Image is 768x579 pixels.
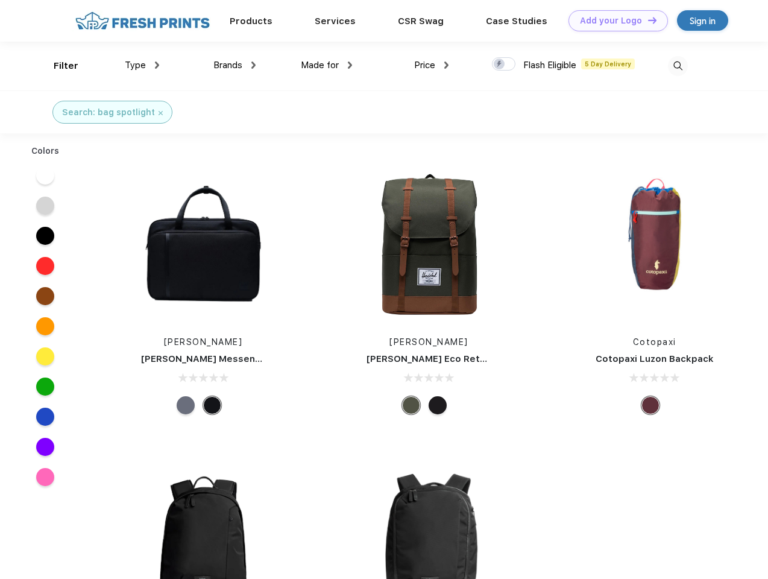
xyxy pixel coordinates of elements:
[22,145,69,157] div: Colors
[429,396,447,414] div: Black
[348,163,509,324] img: func=resize&h=266
[125,60,146,71] span: Type
[213,60,242,71] span: Brands
[62,106,155,119] div: Search: bag spotlight
[402,396,420,414] div: Forest
[690,14,716,28] div: Sign in
[648,17,656,24] img: DT
[581,59,635,69] span: 5 Day Delivery
[444,62,449,69] img: dropdown.png
[123,163,283,324] img: func=resize&h=266
[141,353,271,364] a: [PERSON_NAME] Messenger
[677,10,728,31] a: Sign in
[641,396,659,414] div: Surprise
[668,56,688,76] img: desktop_search.svg
[367,353,613,364] a: [PERSON_NAME] Eco Retreat 15" Computer Backpack
[523,60,576,71] span: Flash Eligible
[159,111,163,115] img: filter_cancel.svg
[580,16,642,26] div: Add your Logo
[251,62,256,69] img: dropdown.png
[348,62,352,69] img: dropdown.png
[164,337,243,347] a: [PERSON_NAME]
[414,60,435,71] span: Price
[389,337,468,347] a: [PERSON_NAME]
[596,353,714,364] a: Cotopaxi Luzon Backpack
[230,16,272,27] a: Products
[177,396,195,414] div: Raven Crosshatch
[54,59,78,73] div: Filter
[574,163,735,324] img: func=resize&h=266
[301,60,339,71] span: Made for
[72,10,213,31] img: fo%20logo%202.webp
[633,337,676,347] a: Cotopaxi
[203,396,221,414] div: Black
[155,62,159,69] img: dropdown.png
